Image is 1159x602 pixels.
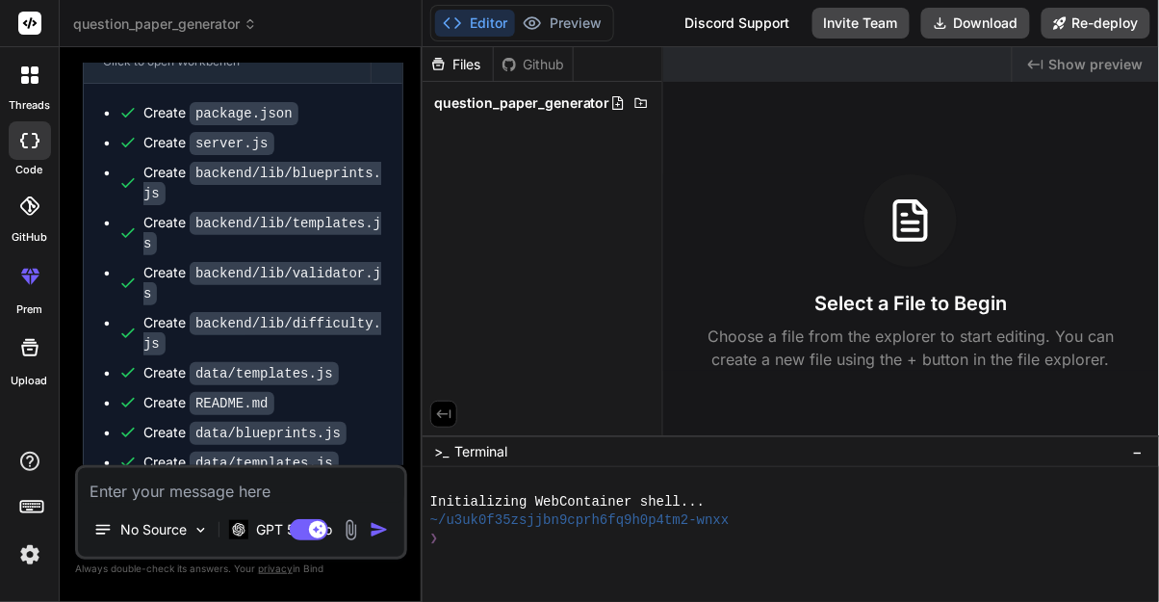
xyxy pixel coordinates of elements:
code: package.json [190,102,298,125]
button: Editor [435,10,515,37]
div: Create [143,213,383,253]
label: threads [9,97,50,114]
code: backend/lib/difficulty.js [143,312,381,355]
span: question_paper_generator [434,93,610,113]
code: data/templates.js [190,452,339,475]
code: backend/lib/validator.js [143,262,381,305]
p: No Source [120,520,187,539]
code: backend/lib/templates.js [143,212,381,255]
div: Create [143,393,274,413]
div: Files [423,55,493,74]
img: settings [13,538,46,571]
div: Create [143,133,274,153]
img: Pick Models [193,522,209,538]
span: >_ [434,442,449,461]
span: − [1133,442,1144,461]
span: ~/u3uk0f35zsjjbn9cprh6fq9h0p4tm2-wnxx [430,511,730,530]
code: backend/lib/blueprints.js [143,162,381,205]
button: Re-deploy [1042,8,1150,39]
div: Discord Support [673,8,801,39]
div: Create [143,453,339,473]
img: GPT 5 Nano [229,520,248,538]
code: data/blueprints.js [190,422,347,445]
p: Always double-check its answers. Your in Bind [75,560,407,578]
span: Show preview [1049,55,1144,74]
code: data/templates.js [190,362,339,385]
div: Create [143,103,298,123]
label: prem [16,301,42,318]
span: Initializing WebContainer shell... [430,493,706,511]
div: Create [143,313,383,353]
h3: Select a File to Begin [814,290,1007,317]
span: privacy [258,563,293,574]
label: code [16,162,43,178]
label: Upload [12,373,48,389]
img: attachment [340,519,362,541]
button: Invite Team [812,8,910,39]
button: Preview [515,10,609,37]
p: GPT 5 Nano [256,520,332,539]
button: − [1129,436,1147,467]
div: Create [143,163,383,203]
div: Create [143,263,383,303]
span: Terminal [454,442,507,461]
img: icon [370,520,389,539]
code: server.js [190,132,274,155]
button: Download [921,8,1030,39]
span: ❯ [430,530,440,548]
label: GitHub [12,229,47,246]
code: README.md [190,392,274,415]
div: Create [143,423,347,443]
span: question_paper_generator [73,14,257,34]
div: Create [143,363,339,383]
div: Github [494,55,573,74]
p: Choose a file from the explorer to start editing. You can create a new file using the + button in... [695,325,1126,371]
